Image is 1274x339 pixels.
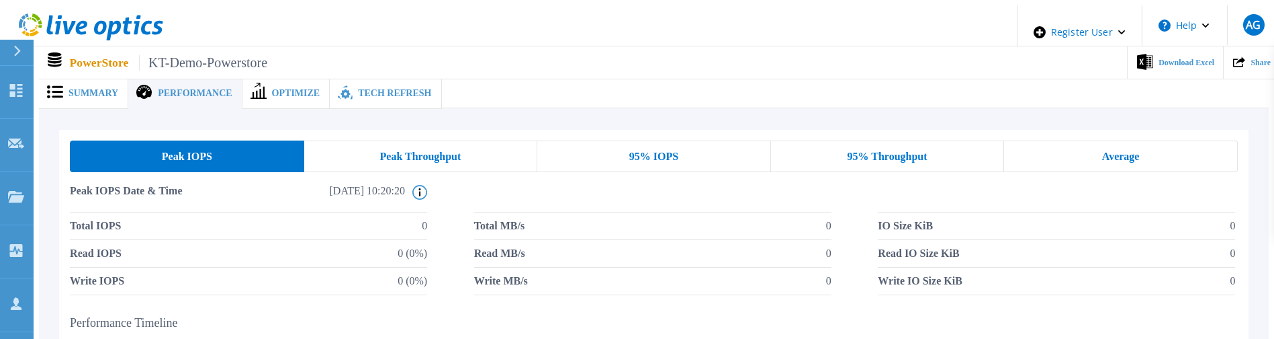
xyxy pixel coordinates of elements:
[1230,240,1235,267] span: 0
[474,213,525,239] span: Total MB/s
[238,185,405,212] span: [DATE] 10:20:20
[70,240,122,267] span: Read IOPS
[878,213,933,239] span: IO Size KiB
[380,151,461,162] span: Peak Throughput
[70,316,1238,330] h2: Performance Timeline
[69,89,118,98] span: Summary
[878,268,962,295] span: Write IO Size KiB
[272,89,320,98] span: Optimize
[162,151,212,162] span: Peak IOPS
[398,240,427,267] span: 0 (0%)
[422,213,427,239] span: 0
[1142,5,1226,46] button: Help
[358,89,431,98] span: Tech Refresh
[70,213,121,239] span: Total IOPS
[1230,213,1235,239] span: 0
[848,151,927,162] span: 95% Throughput
[474,268,528,295] span: Write MB/s
[629,151,678,162] span: 95% IOPS
[826,240,831,267] span: 0
[1250,59,1271,67] span: Share
[1017,5,1142,59] div: Register User
[70,185,237,212] span: Peak IOPS Date & Time
[878,240,959,267] span: Read IO Size KiB
[1230,268,1235,295] span: 0
[398,268,427,295] span: 0 (0%)
[1246,20,1261,30] span: AG
[826,213,831,239] span: 0
[70,55,267,71] p: PowerStore
[70,268,124,295] span: Write IOPS
[139,55,267,71] span: KT-Demo-Powerstore
[1102,151,1140,162] span: Average
[1158,59,1214,67] span: Download Excel
[158,89,232,98] span: Performance
[474,240,525,267] span: Read MB/s
[5,5,1269,305] div: ,
[826,268,831,295] span: 0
